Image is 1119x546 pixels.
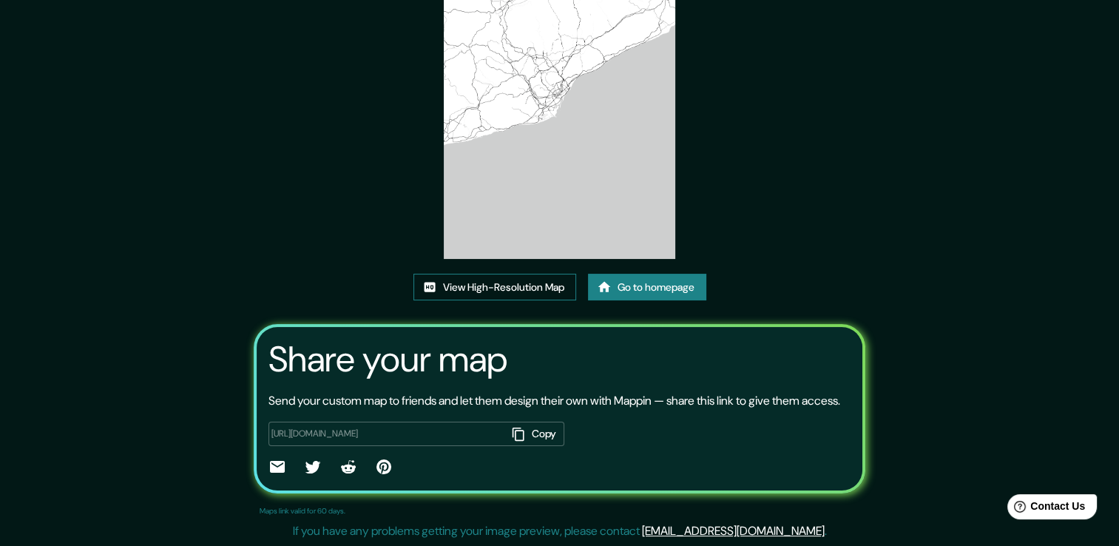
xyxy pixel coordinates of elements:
a: [EMAIL_ADDRESS][DOMAIN_NAME] [642,523,825,539]
p: Send your custom map to friends and let them design their own with Mappin — share this link to gi... [268,392,840,410]
p: If you have any problems getting your image preview, please contact . [293,522,827,540]
h3: Share your map [268,339,507,380]
a: View High-Resolution Map [413,274,576,301]
iframe: Help widget launcher [987,488,1103,530]
p: Maps link valid for 60 days. [260,505,345,516]
button: Copy [507,422,564,446]
a: Go to homepage [588,274,706,301]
